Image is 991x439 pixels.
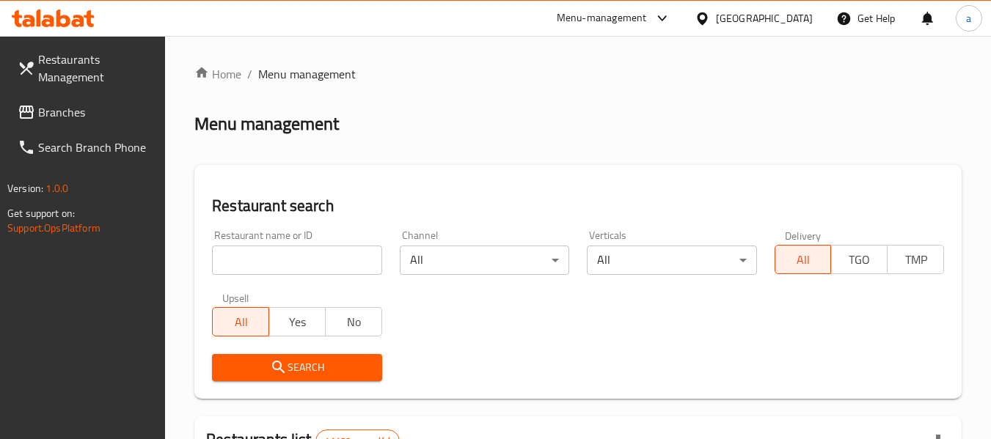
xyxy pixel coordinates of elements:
[557,10,647,27] div: Menu-management
[6,95,166,130] a: Branches
[268,307,326,336] button: Yes
[219,311,263,333] span: All
[38,139,154,156] span: Search Branch Phone
[212,246,381,275] input: Search for restaurant name or ID..
[224,358,370,377] span: Search
[887,245,944,274] button: TMP
[587,246,756,275] div: All
[38,103,154,121] span: Branches
[325,307,382,336] button: No
[775,245,832,274] button: All
[258,65,356,83] span: Menu management
[38,51,154,86] span: Restaurants Management
[785,230,822,240] label: Delivery
[7,179,43,198] span: Version:
[893,249,938,270] span: TMP
[400,246,569,275] div: All
[194,65,241,83] a: Home
[7,204,75,223] span: Get support on:
[7,218,100,237] a: Support.OpsPlatform
[332,311,376,333] span: No
[212,195,944,217] h2: Restaurant search
[830,245,888,274] button: TGO
[275,311,320,333] span: Yes
[966,10,971,26] span: a
[6,130,166,165] a: Search Branch Phone
[212,307,269,336] button: All
[45,179,68,198] span: 1.0.0
[716,10,813,26] div: [GEOGRAPHIC_DATA]
[247,65,252,83] li: /
[212,354,381,381] button: Search
[222,292,249,303] label: Upsell
[6,42,166,95] a: Restaurants Management
[194,65,962,83] nav: breadcrumb
[194,112,339,136] h2: Menu management
[837,249,882,270] span: TGO
[781,249,826,270] span: All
